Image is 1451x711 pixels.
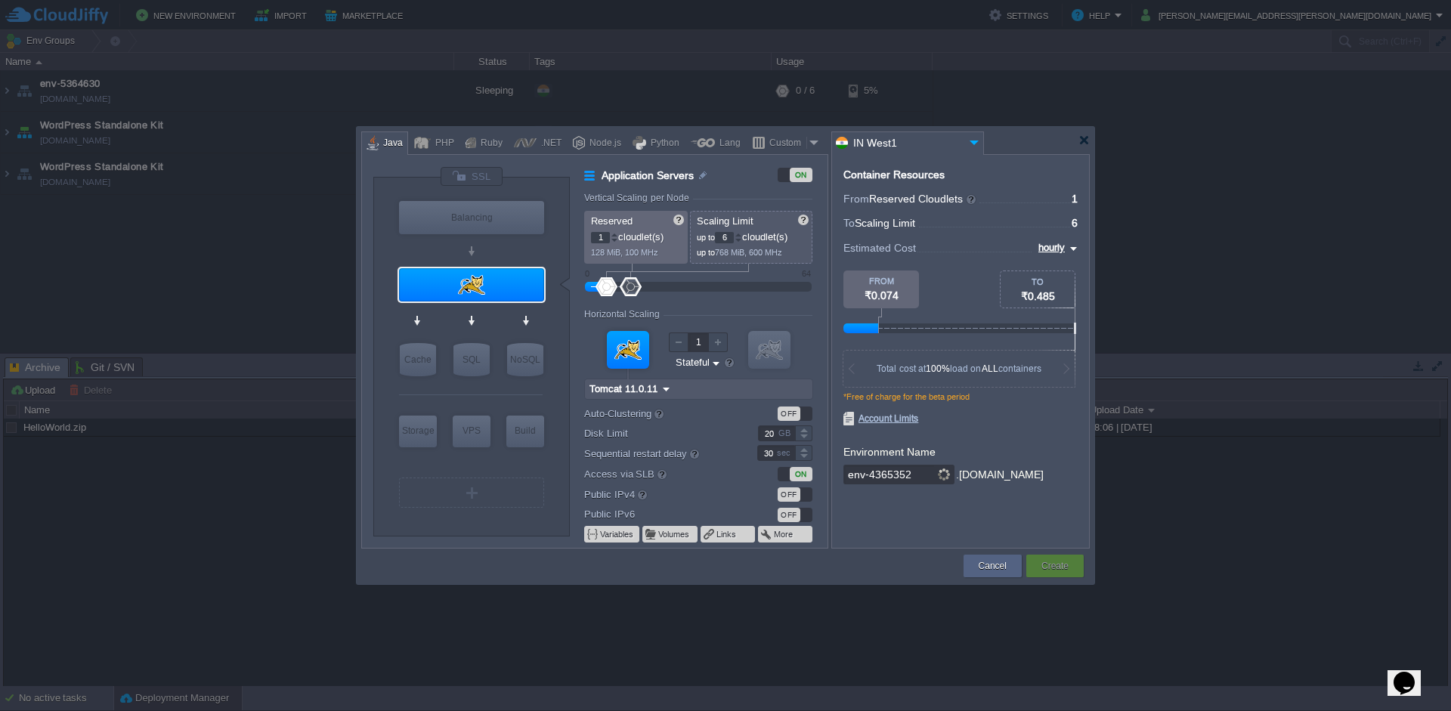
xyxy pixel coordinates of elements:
[790,467,812,481] div: ON
[843,169,945,181] div: Container Resources
[1041,558,1069,573] button: Create
[591,248,658,257] span: 128 MiB, 100 MHz
[979,558,1007,573] button: Cancel
[1388,651,1436,696] iframe: chat widget
[869,193,977,205] span: Reserved Cloudlets
[379,132,403,155] div: Java
[843,217,855,229] span: To
[1001,277,1075,286] div: TO
[399,201,544,234] div: Balancing
[777,446,794,460] div: sec
[507,343,543,376] div: NoSQL
[584,486,738,502] label: Public IPv4
[715,248,782,257] span: 768 MiB, 600 MHz
[843,193,869,205] span: From
[584,309,664,320] div: Horizontal Scaling
[716,528,738,540] button: Links
[400,343,436,376] div: Cache
[399,268,544,301] div: Application Servers
[697,215,753,227] span: Scaling Limit
[584,465,738,482] label: Access via SLB
[646,132,679,155] div: Python
[584,425,738,441] label: Disk Limit
[591,215,633,227] span: Reserved
[865,289,899,301] span: ₹0.074
[855,217,915,229] span: Scaling Limit
[584,405,738,422] label: Auto-Clustering
[453,416,490,447] div: Elastic VPS
[453,343,490,376] div: SQL
[584,445,738,462] label: Sequential restart delay
[778,487,800,502] div: OFF
[778,426,794,441] div: GB
[506,416,544,447] div: Build Node
[591,227,682,243] p: cloudlet(s)
[843,240,916,256] span: Estimated Cost
[1021,290,1055,302] span: ₹0.485
[715,132,741,155] div: Lang
[802,269,811,278] div: 64
[843,277,919,286] div: FROM
[843,392,1078,412] div: *Free of charge for the beta period
[431,132,454,155] div: PHP
[658,528,691,540] button: Volumes
[843,446,936,458] label: Environment Name
[956,465,1044,485] div: .[DOMAIN_NAME]
[790,168,812,182] div: ON
[778,508,800,522] div: OFF
[476,132,503,155] div: Ruby
[453,343,490,376] div: SQL Databases
[1072,217,1078,229] span: 6
[1072,193,1078,205] span: 1
[843,412,918,425] span: Account Limits
[778,407,800,421] div: OFF
[774,528,794,540] button: More
[697,233,715,242] span: up to
[697,248,715,257] span: up to
[585,269,589,278] div: 0
[584,193,693,203] div: Vertical Scaling per Node
[507,343,543,376] div: NoSQL Databases
[399,478,544,508] div: Create New Layer
[537,132,562,155] div: .NET
[453,416,490,446] div: VPS
[399,201,544,234] div: Load Balancer
[765,132,806,155] div: Custom
[600,528,635,540] button: Variables
[584,506,738,522] label: Public IPv6
[506,416,544,446] div: Build
[399,416,437,447] div: Storage Containers
[697,227,807,243] p: cloudlet(s)
[399,416,437,446] div: Storage
[585,132,621,155] div: Node.js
